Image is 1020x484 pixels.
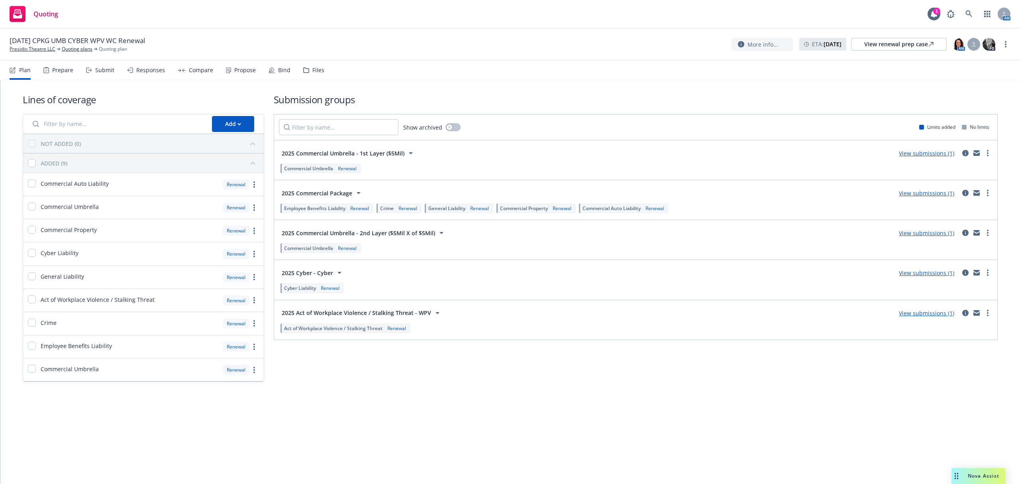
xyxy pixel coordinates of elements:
div: View renewal prep case [864,38,934,50]
span: Commercial Umbrella [41,365,99,373]
div: Drag to move [951,468,961,484]
span: Commercial Umbrella [41,203,99,211]
div: Limits added [919,124,955,130]
a: View submissions (1) [899,269,954,277]
span: Commercial Property [500,205,548,212]
button: 2025 Commercial Package [279,185,366,201]
span: Nova Assist [968,472,999,479]
a: more [249,203,259,212]
a: mail [972,228,981,238]
span: Commercial Umbrella [284,245,333,252]
span: Quoting [33,11,58,17]
a: more [249,365,259,375]
a: more [983,148,993,158]
a: more [249,295,259,305]
span: Act of Workplace Violence / Stalking Threat [41,295,155,304]
a: Presidio Theatre LLC [10,45,55,53]
div: Renewal [223,203,249,212]
div: Files [312,67,324,73]
div: Prepare [52,67,73,73]
a: more [983,308,993,318]
span: 2025 Act of Workplace Violence / Stalking Threat - WPV [282,309,431,317]
a: more [983,188,993,198]
span: 2025 Commercial Package [282,189,352,197]
a: more [249,180,259,189]
a: circleInformation [961,268,970,277]
div: Renewal [336,165,358,172]
span: Quoting plan [99,45,127,53]
button: 2025 Cyber - Cyber [279,265,347,281]
span: 2025 Commercial Umbrella - 2nd Layer ($5Mil X of $5Mil) [282,229,435,237]
a: View renewal prep case [851,38,947,51]
span: Act of Workplace Violence / Stalking Threat [284,325,382,332]
span: Crime [41,319,57,327]
div: Responses [136,67,165,73]
a: mail [972,268,981,277]
div: Renewal [223,365,249,375]
span: Employee Benefits Liability [41,342,112,350]
a: more [249,342,259,352]
div: Renewal [336,245,358,252]
span: Commercial Property [41,226,97,234]
img: photo [983,38,995,51]
strong: [DATE] [824,40,841,48]
a: more [1001,39,1010,49]
div: Renewal [469,205,490,212]
a: Search [961,6,977,22]
div: Add [225,116,241,132]
span: General Liability [428,205,465,212]
span: Commercial Auto Liability [41,179,109,188]
a: Report a Bug [943,6,959,22]
a: View submissions (1) [899,150,954,157]
div: ADDED (9) [41,159,67,167]
button: 2025 Commercial Umbrella - 1st Layer ($5Mil) [279,145,418,161]
div: Compare [189,67,213,73]
img: photo [952,38,965,51]
span: ETA : [812,40,841,48]
div: Renewal [223,179,249,189]
div: Renewal [386,325,408,332]
input: Filter by name... [279,119,398,135]
h1: Lines of coverage [23,93,264,106]
span: Employee Benefits Liability [284,205,345,212]
div: Renewal [397,205,419,212]
button: More info... [732,38,793,51]
span: Show archived [403,123,442,132]
a: View submissions (1) [899,229,954,237]
span: Cyber Liability [284,285,316,291]
a: more [983,228,993,238]
span: Commercial Auto Liability [583,205,641,212]
h1: Submission groups [274,93,998,106]
span: Commercial Umbrella [284,165,333,172]
div: 1 [933,8,940,15]
div: Renewal [349,205,371,212]
div: No limits [962,124,989,130]
a: View submissions (1) [899,309,954,317]
span: Cyber Liability [41,249,78,257]
a: Switch app [979,6,995,22]
a: more [249,319,259,328]
a: more [249,226,259,236]
a: mail [972,188,981,198]
span: General Liability [41,272,84,281]
div: Renewal [644,205,666,212]
a: View submissions (1) [899,189,954,197]
div: Plan [19,67,31,73]
div: Renewal [223,295,249,305]
a: more [249,272,259,282]
div: Renewal [223,226,249,236]
input: Filter by name... [28,116,207,132]
span: More info... [747,40,778,49]
a: mail [972,148,981,158]
div: Renewal [319,285,341,291]
a: mail [972,308,981,318]
button: 2025 Commercial Umbrella - 2nd Layer ($5Mil X of $5Mil) [279,225,449,241]
span: Crime [380,205,394,212]
a: Quoting plans [62,45,92,53]
span: 2025 Commercial Umbrella - 1st Layer ($5Mil) [282,149,404,157]
a: circleInformation [961,148,970,158]
span: 2025 Cyber - Cyber [282,269,333,277]
a: circleInformation [961,188,970,198]
div: Renewal [223,319,249,329]
button: 2025 Act of Workplace Violence / Stalking Threat - WPV [279,305,445,321]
